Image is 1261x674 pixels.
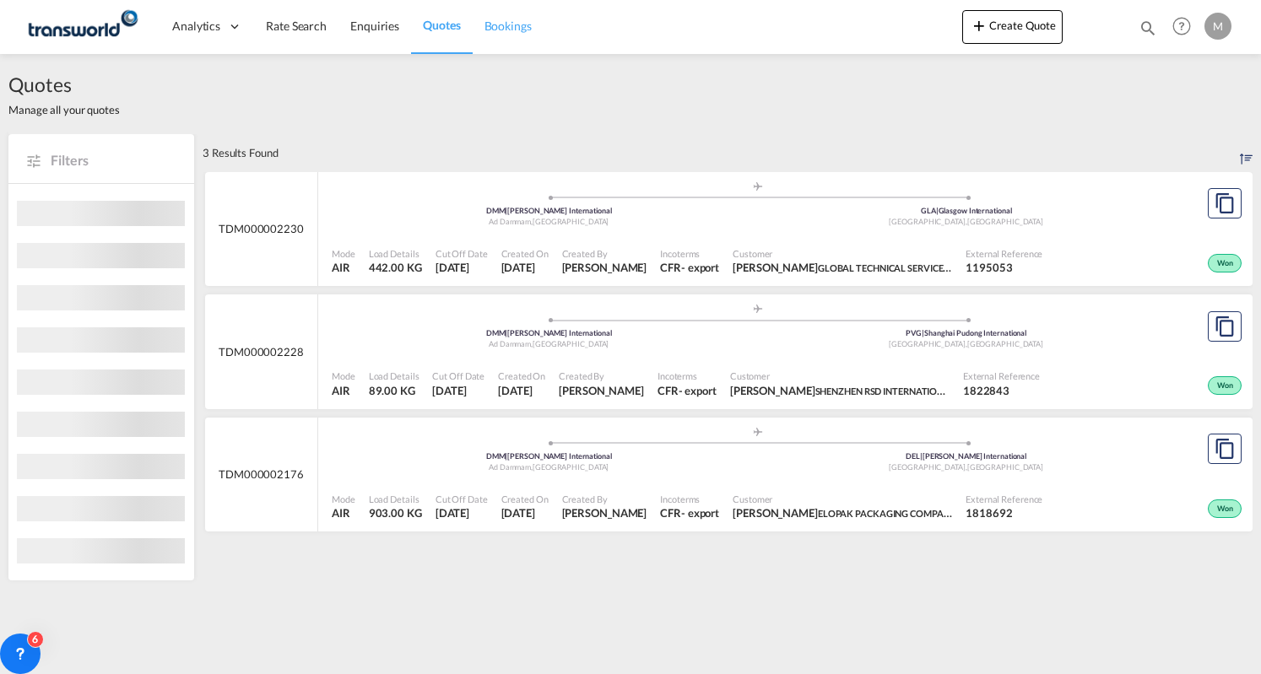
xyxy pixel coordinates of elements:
span: Mohammed Shahil [559,383,644,398]
span: DMM [PERSON_NAME] International [486,328,612,337]
span: GLA Glasgow International [921,206,1012,215]
span: TDM000002228 [219,344,304,359]
div: 3 Results Found [203,134,279,171]
div: icon-magnify [1139,19,1157,44]
span: [GEOGRAPHIC_DATA] [889,217,966,226]
div: TDM000002176 assets/icons/custom/ship-fill.svgassets/icons/custom/roll-o-plane.svgOriginKing Fahd... [205,418,1253,532]
span: ELOPAK PACKAGING COMPANY LLC [818,506,973,520]
span: Incoterms [660,493,719,505]
div: CFR export [660,260,719,275]
span: Incoterms [660,247,719,260]
span: Mode [332,247,355,260]
button: icon-plus 400-fgCreate Quote [962,10,1063,44]
md-icon: assets/icons/custom/copyQuote.svg [1215,316,1235,337]
span: 10 Aug 2025 [432,383,484,398]
span: , [966,339,967,348]
div: Won [1208,254,1242,272]
span: DEL [PERSON_NAME] International [906,451,1026,461]
div: CFR [660,505,681,520]
span: Created On [501,493,549,505]
div: Sort by: Created On [1240,134,1253,171]
div: CFR export [658,383,717,398]
span: AIR [332,260,355,275]
span: Eden Lu SHENZHEN RSD INTERNATIONAL FREIGHT FORWARDING CO. LTD [730,383,950,398]
span: Cut Off Date [436,247,488,260]
span: [GEOGRAPHIC_DATA] [967,462,1043,472]
span: | [936,206,939,215]
img: 1a84b2306ded11f09c1219774cd0a0fe.png [25,8,139,46]
md-icon: icon-magnify [1139,19,1157,37]
span: Ad Dammam [489,339,533,348]
div: M [1204,13,1231,40]
span: , [966,217,967,226]
button: Copy Quote [1208,434,1242,464]
span: | [922,328,924,337]
span: External Reference [963,369,1040,382]
span: Cut Off Date [436,493,488,505]
span: TDM000002230 [219,221,304,236]
md-icon: assets/icons/custom/roll-o-plane.svg [748,305,768,313]
span: 27 Jul 2025 [501,505,549,520]
span: Won [1217,258,1237,270]
span: Created By [562,493,647,505]
span: , [531,217,533,226]
md-icon: icon-plus 400-fg [969,15,989,35]
span: , [531,462,533,472]
span: 1195053 [966,260,1042,275]
span: Load Details [369,369,419,382]
div: TDM000002228 assets/icons/custom/ship-fill.svgassets/icons/custom/roll-o-plane.svgOriginKing Fahd... [205,294,1253,409]
span: Rate Search [266,19,327,33]
span: Won [1217,380,1237,392]
span: AIR [332,383,355,398]
span: Created By [562,247,647,260]
div: Won [1208,376,1242,395]
span: [GEOGRAPHIC_DATA] [967,217,1043,226]
span: 89.00 KG [369,384,415,397]
span: 27 Jul 2025 [436,505,488,520]
md-icon: assets/icons/custom/copyQuote.svg [1215,193,1235,213]
span: Ad Dammam [489,217,533,226]
span: AIR [332,505,355,520]
span: TDM000002176 [219,466,304,482]
md-icon: assets/icons/custom/roll-o-plane.svg [748,428,768,436]
div: CFR export [660,505,719,520]
span: PVG Shanghai Pudong International [906,328,1026,337]
div: - export [681,260,719,275]
span: Created On [501,247,549,260]
span: Created By [559,369,644,382]
div: - export [679,383,717,398]
span: [GEOGRAPHIC_DATA] [889,339,966,348]
span: Mohammed Shahil [562,505,647,520]
span: [GEOGRAPHIC_DATA] [533,217,609,226]
span: 1818692 [966,505,1042,520]
span: External Reference [966,247,1042,260]
md-icon: assets/icons/custom/copyQuote.svg [1215,439,1235,459]
span: [GEOGRAPHIC_DATA] [533,462,609,472]
div: TDM000002230 assets/icons/custom/ship-fill.svgassets/icons/custom/roll-o-plane.svgOriginKing Fahd... [205,172,1253,287]
div: CFR [658,383,679,398]
span: Quotes [8,71,120,98]
span: 10 Aug 2025 [498,383,545,398]
span: 10 Aug 2025 [436,260,488,275]
span: Ad Dammam [489,462,533,472]
span: Cut Off Date [432,369,484,382]
button: Copy Quote [1208,188,1242,218]
div: Help [1167,12,1204,42]
span: DMM [PERSON_NAME] International [486,206,612,215]
span: 10 Aug 2025 [501,260,549,275]
span: Analytics [172,18,220,35]
span: Load Details [369,247,422,260]
span: Mode [332,369,355,382]
span: [GEOGRAPHIC_DATA] [967,339,1043,348]
span: | [505,206,507,215]
span: Help [1167,12,1196,40]
span: Load Details [369,493,422,505]
span: , [531,339,533,348]
button: Copy Quote [1208,311,1242,342]
div: CFR [660,260,681,275]
span: , [966,462,967,472]
span: Customer [730,369,950,382]
div: - export [681,505,719,520]
span: [GEOGRAPHIC_DATA] [533,339,609,348]
span: Enquiries [350,19,399,33]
